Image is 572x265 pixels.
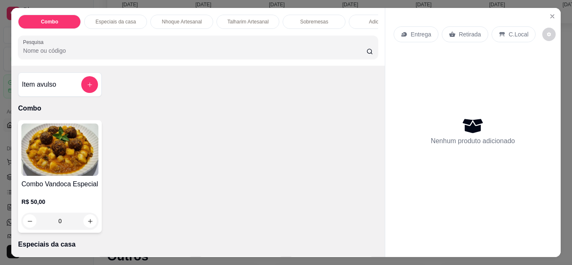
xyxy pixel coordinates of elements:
p: Nhoque Artesanal [162,18,202,25]
input: Pesquisa [23,46,366,55]
img: product-image [21,123,98,176]
p: C.Local [509,30,528,39]
p: Combo [18,103,378,113]
p: Combo [41,18,58,25]
p: Especiais da casa [95,18,136,25]
h4: Combo Vandoca Especial [21,179,98,189]
button: decrease-product-quantity [542,28,556,41]
h4: Item avulso [22,80,56,90]
button: Close [546,10,559,23]
p: Retirada [459,30,481,39]
p: Adicionais [369,18,392,25]
label: Pesquisa [23,39,46,46]
button: add-separate-item [81,76,98,93]
p: Nenhum produto adicionado [431,136,515,146]
p: Talharim Artesanal [227,18,269,25]
p: Entrega [411,30,431,39]
p: Especiais da casa [18,239,378,250]
p: Sobremesas [300,18,328,25]
p: R$ 50,00 [21,198,98,206]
